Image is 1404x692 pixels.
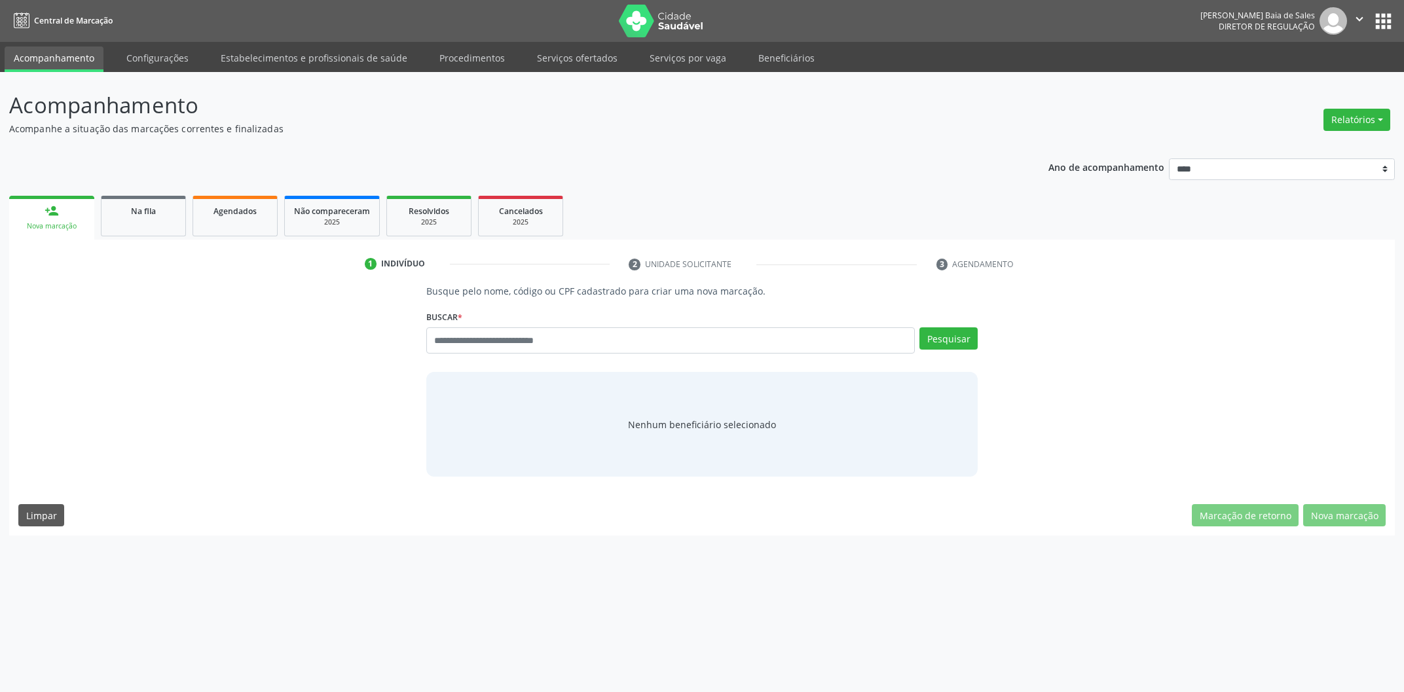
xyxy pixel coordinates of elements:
p: Ano de acompanhamento [1048,158,1164,175]
div: [PERSON_NAME] Baia de Sales [1200,10,1315,21]
button: Nova marcação [1303,504,1386,526]
a: Estabelecimentos e profissionais de saúde [212,46,416,69]
span: Cancelados [499,206,543,217]
label: Buscar [426,307,462,327]
div: 2025 [488,217,553,227]
a: Acompanhamento [5,46,103,72]
div: Nova marcação [18,221,85,231]
p: Acompanhe a situação das marcações correntes e finalizadas [9,122,979,136]
span: Nenhum beneficiário selecionado [628,418,776,431]
button: apps [1372,10,1395,33]
a: Beneficiários [749,46,824,69]
a: Central de Marcação [9,10,113,31]
div: Indivíduo [381,258,425,270]
div: 2025 [396,217,462,227]
i:  [1352,12,1367,26]
button:  [1347,7,1372,35]
div: person_add [45,204,59,218]
a: Procedimentos [430,46,514,69]
span: Resolvidos [409,206,449,217]
span: Diretor de regulação [1219,21,1315,32]
img: img [1320,7,1347,35]
button: Relatórios [1323,109,1390,131]
button: Marcação de retorno [1192,504,1299,526]
button: Limpar [18,504,64,526]
a: Serviços ofertados [528,46,627,69]
span: Na fila [131,206,156,217]
p: Busque pelo nome, código ou CPF cadastrado para criar uma nova marcação. [426,284,978,298]
div: 1 [365,258,377,270]
span: Não compareceram [294,206,370,217]
a: Configurações [117,46,198,69]
a: Serviços por vaga [640,46,735,69]
button: Pesquisar [919,327,978,350]
p: Acompanhamento [9,89,979,122]
div: 2025 [294,217,370,227]
span: Central de Marcação [34,15,113,26]
span: Agendados [213,206,257,217]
